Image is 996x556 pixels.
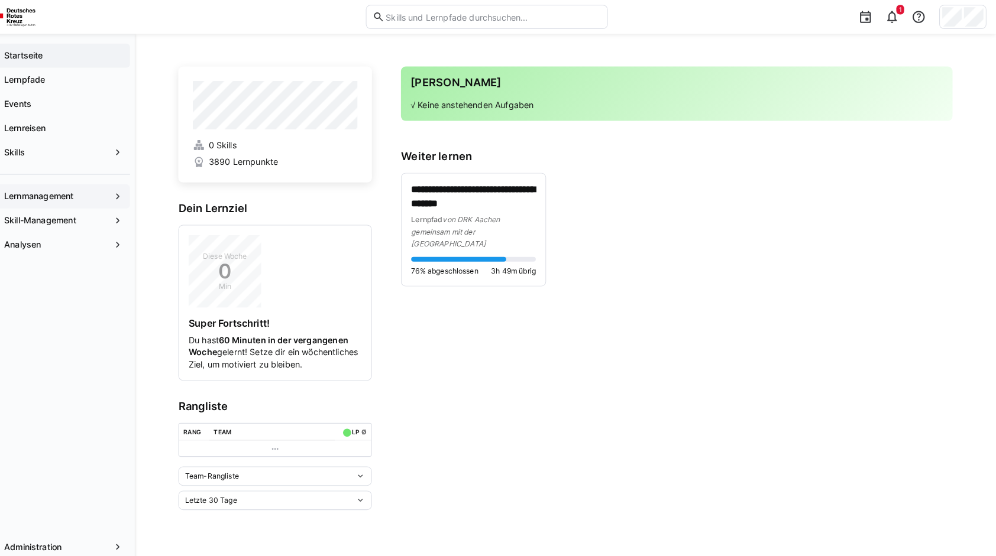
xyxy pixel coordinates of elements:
span: Letzte 30 Tage [203,485,254,494]
input: Skills und Lernpfade durchsuchen… [398,11,610,22]
p: √ Keine anstehenden Aufgaben [423,97,944,109]
div: Rang [202,419,219,426]
a: ø [375,417,380,427]
span: 76% abgeschlossen [424,261,490,270]
strong: 60 Minuten in der vergangenen Woche [206,327,363,349]
a: 0 Skills [211,136,371,148]
p: Du hast gelernt! Setze dir ein wöchentliches Ziel, um motiviert zu bleiben. [206,327,376,362]
h3: Weiter lernen [414,147,953,160]
h4: Super Fortschritt! [206,310,376,322]
h3: Dein Lernziel [196,197,386,210]
h3: [PERSON_NAME] [423,74,944,87]
div: Team [231,419,248,426]
span: 3h 49m übrig [502,261,546,270]
span: 3890 Lernpunkte [226,152,294,164]
div: LP [366,419,373,426]
span: 1 [901,6,904,13]
span: Lernpfad [424,210,455,219]
span: von DRK Aachen gemeinsam mit der [GEOGRAPHIC_DATA] [424,210,511,243]
span: 0 Skills [226,136,253,148]
span: Team-Rangliste [203,461,256,470]
h3: Rangliste [196,391,386,404]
